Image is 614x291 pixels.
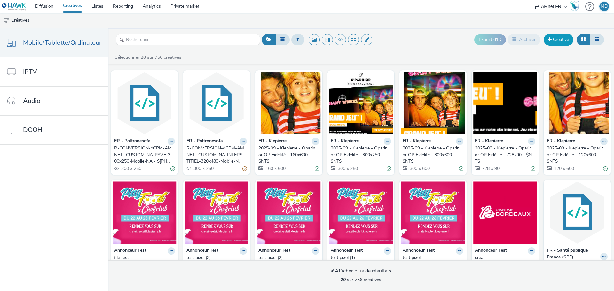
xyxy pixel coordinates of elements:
[121,165,141,172] span: 300 x 250
[329,72,393,134] img: 2025-09 - Klepierre - Oparinor OP Fidélité - 300x250 - $NT$ visual
[2,3,26,11] img: undefined Logo
[331,145,391,165] a: 2025-09 - Klepierre - Oparinor OP Fidélité - 300x250 - $NT$
[403,247,435,255] strong: Annonceur Test
[329,181,393,244] img: test pixel (1) visual
[265,165,286,172] span: 160 x 600
[242,165,247,172] div: Partiellement valide
[114,54,184,60] a: Sélectionner sur 756 créatives
[113,72,177,134] img: R-CONVERSION-dCPM-AMNET--CUSTOM-NA-PAVE-300x250-Mobile-NA - $430113354$ visual
[459,165,463,172] div: Valide
[547,145,608,165] a: 2025-09 - Klepierre - Oparinor OP Fidélité - 120x600 - $NT$
[547,247,599,260] strong: FR - Santé publique France (SPF)
[545,181,609,244] img: R-Notoriete-dCPM-Amnet-GrandPublic-SocioDemo-1864-GrandAngle-300x600-Multidevice - $423931816$ vi...
[553,165,574,172] span: 120 x 600
[570,1,582,11] a: Hawk Academy
[475,255,536,261] a: crea
[577,34,590,45] button: Grille
[401,181,465,244] img: test pixel visual
[475,145,536,165] a: 2025-09 - Klepierre - Oparinor OP Fidélité - 728x90 - $NT$
[337,165,358,172] span: 300 x 250
[141,54,146,60] strong: 20
[341,277,381,283] span: sur 756 créatives
[341,277,346,283] strong: 20
[403,145,463,165] a: 2025-09 - Klepierre - Oparinor OP Fidélité - 300x600 - $NT$
[186,145,245,165] div: R-CONVERSION-dCPM-AMNET--CUSTOM-NA-INTERSTITIEL-320x480-Mobile-NA - $[PHONE_NUMBER]$
[114,255,175,261] a: file test
[547,138,575,145] strong: FR - Klepierre
[185,72,249,134] img: R-CONVERSION-dCPM-AMNET--CUSTOM-NA-INTERSTITIEL-320x480-Mobile-NA - $430110333$ visual
[258,138,287,145] strong: FR - Klepierre
[186,255,247,261] a: test pixel (3)
[601,2,608,11] div: MD
[258,255,319,261] a: test pixel (2)
[531,165,535,172] div: Valide
[409,165,430,172] span: 300 x 600
[508,34,540,45] button: Archiver
[481,165,500,172] span: 728 x 90
[114,145,172,165] div: R-CONVERSION-dCPM-AMNET--CUSTOM-NA-PAVE-300x250-Mobile-NA - $[PHONE_NUMBER]$
[23,67,37,76] span: IPTV
[474,34,506,45] button: Export d'ID
[315,165,319,172] div: Valide
[331,255,389,261] div: test pixel (1)
[590,34,604,45] button: Liste
[114,255,172,261] div: file test
[475,145,533,165] div: 2025-09 - Klepierre - Oparinor OP Fidélité - 728x90 - $NT$
[3,18,10,24] img: mobile
[331,145,389,165] div: 2025-09 - Klepierre - Oparinor OP Fidélité - 300x250 - $NT$
[403,255,463,261] a: test pixel
[387,165,391,172] div: Valide
[403,145,461,165] div: 2025-09 - Klepierre - Oparinor OP Fidélité - 300x600 - $NT$
[114,145,175,165] a: R-CONVERSION-dCPM-AMNET--CUSTOM-NA-PAVE-300x250-Mobile-NA - $[PHONE_NUMBER]$
[475,255,533,261] div: crea
[475,138,503,145] strong: FR - Klepierre
[258,145,319,165] a: 2025-09 - Klepierre - Oparinor OP Fidélité - 160x600 - $NT$
[186,138,223,145] strong: FR - Poltronesofa
[331,247,363,255] strong: Annonceur Test
[547,145,605,165] div: 2025-09 - Klepierre - Oparinor OP Fidélité - 120x600 - $NT$
[186,247,218,255] strong: Annonceur Test
[170,165,175,172] div: Valide
[545,72,609,134] img: 2025-09 - Klepierre - Oparinor OP Fidélité - 120x600 - $NT$ visual
[473,72,537,134] img: 2025-09 - Klepierre - Oparinor OP Fidélité - 728x90 - $NT$ visual
[544,34,573,45] a: Créative
[257,72,321,134] img: 2025-09 - Klepierre - Oparinor OP Fidélité - 160x600 - $NT$ visual
[23,125,42,134] span: DOOH
[603,165,608,172] div: Valide
[186,255,245,261] div: test pixel (3)
[116,34,260,45] input: Rechercher...
[258,247,290,255] strong: Annonceur Test
[258,145,317,165] div: 2025-09 - Klepierre - Oparinor OP Fidélité - 160x600 - $NT$
[185,181,249,244] img: test pixel (3) visual
[331,138,359,145] strong: FR - Klepierre
[23,96,40,105] span: Audio
[403,255,461,261] div: test pixel
[331,255,391,261] a: test pixel (1)
[330,267,391,275] div: Afficher plus de résultats
[473,181,537,244] img: crea visual
[401,72,465,134] img: 2025-09 - Klepierre - Oparinor OP Fidélité - 300x600 - $NT$ visual
[570,1,579,11] img: Hawk Academy
[114,138,151,145] strong: FR - Poltronesofa
[257,181,321,244] img: test pixel (2) visual
[475,247,507,255] strong: Annonceur Test
[114,247,146,255] strong: Annonceur Test
[186,145,247,165] a: R-CONVERSION-dCPM-AMNET--CUSTOM-NA-INTERSTITIEL-320x480-Mobile-NA - $[PHONE_NUMBER]$
[258,255,317,261] div: test pixel (2)
[113,181,177,244] img: file test visual
[193,165,214,172] span: 300 x 250
[23,38,101,47] span: Mobile/Tablette/Ordinateur
[403,138,431,145] strong: FR - Klepierre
